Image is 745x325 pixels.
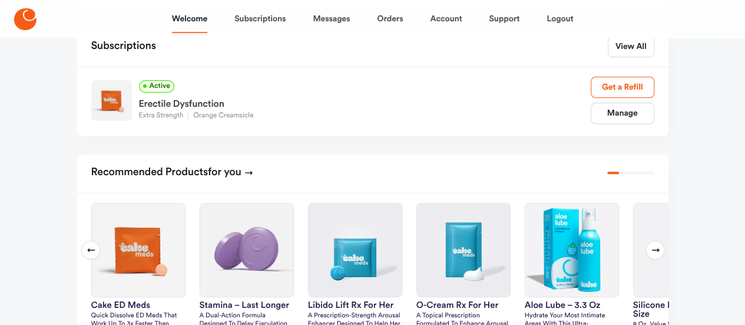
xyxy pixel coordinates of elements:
[91,162,253,183] h2: Recommended Products
[634,203,727,297] img: silicone lube – value size
[139,80,174,93] span: Active
[91,36,156,57] h2: Subscriptions
[188,112,258,119] span: Orange Creamsicle
[313,5,350,33] a: Messages
[547,5,573,33] a: Logout
[92,203,185,297] img: Cake ED Meds
[525,301,619,310] h3: Aloe Lube – 3.3 oz
[633,301,727,319] h3: silicone lube – value size
[417,203,510,297] img: O-Cream Rx for Her
[525,203,618,297] img: Aloe Lube – 3.3 oz
[139,93,591,121] a: Erectile DysfunctionExtra StrengthOrange Creamsicle
[309,203,402,297] img: Libido Lift Rx For Her
[591,103,654,124] a: Manage
[139,112,188,119] span: Extra Strength
[200,301,294,310] h3: Stamina – Last Longer
[234,5,286,33] a: Subscriptions
[172,5,207,33] a: Welcome
[430,5,462,33] a: Account
[591,77,654,98] a: Get a Refill
[91,301,186,310] h3: Cake ED Meds
[208,167,241,178] span: for you
[489,5,519,33] a: Support
[377,5,403,33] a: Orders
[200,203,293,297] img: Stamina – Last Longer
[308,301,402,310] h3: Libido Lift Rx For Her
[608,36,654,57] a: View All
[416,301,511,310] h3: O-Cream Rx for Her
[139,93,591,111] div: Erectile Dysfunction
[91,80,132,121] img: Extra Strength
